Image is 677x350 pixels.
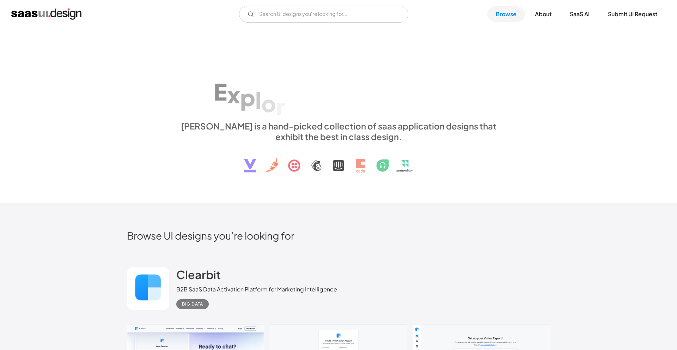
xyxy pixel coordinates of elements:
[239,6,408,23] input: Search UI designs you're looking for...
[127,229,550,242] h2: Browse UI designs you’re looking for
[276,93,285,120] div: r
[11,8,81,20] a: home
[526,6,560,22] a: About
[176,121,501,142] div: [PERSON_NAME] is a hand-picked collection of saas application designs that exhibit the best in cl...
[214,78,227,105] div: E
[599,6,666,22] a: Submit UI Request
[227,80,240,108] div: x
[240,83,255,110] div: p
[176,267,221,285] a: Clearbit
[261,90,276,117] div: o
[239,6,408,23] form: Email Form
[232,142,445,179] img: text, icon, saas logo
[487,6,525,22] a: Browse
[176,60,501,114] h1: Explore SaaS UI design patterns & interactions.
[561,6,598,22] a: SaaS Ai
[176,285,337,294] div: B2B SaaS Data Activation Platform for Marketing Intelligence
[182,300,203,308] div: Big Data
[176,267,221,282] h2: Clearbit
